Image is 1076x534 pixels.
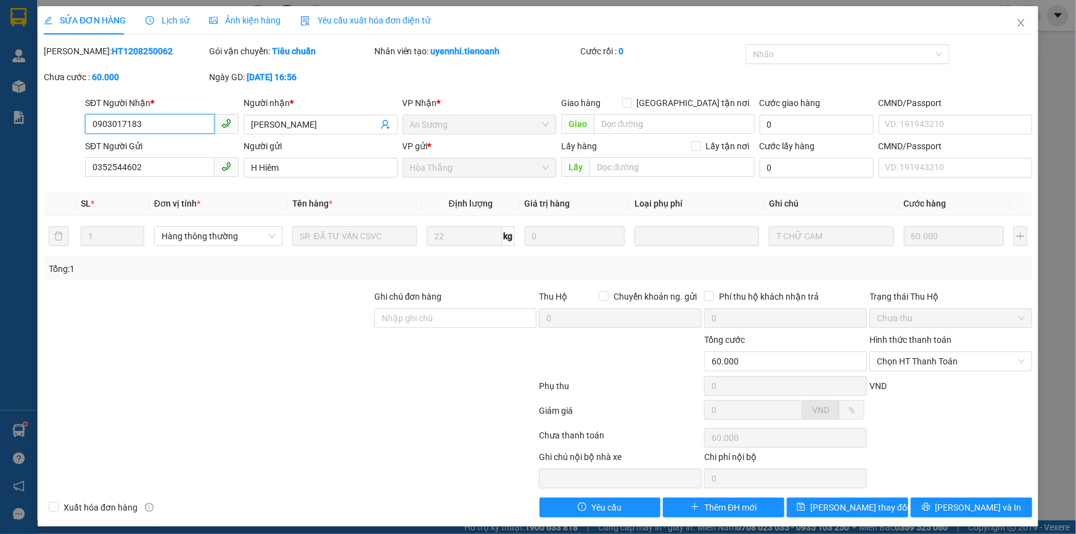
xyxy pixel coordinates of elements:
b: HT1208250062 [112,46,173,56]
span: SL [81,199,91,208]
span: SỬA ĐƠN HÀNG [44,15,126,25]
span: Giao [561,114,594,134]
span: Phí thu hộ khách nhận trả [714,290,824,303]
div: CMND/Passport [879,96,1032,110]
div: Ngày GD: [209,70,372,84]
span: info-circle [145,503,154,512]
button: plus [1014,226,1027,246]
th: Ghi chú [764,192,898,216]
span: Đơn vị tính [154,199,200,208]
span: close [1016,18,1026,28]
label: Cước lấy hàng [760,141,815,151]
img: icon [300,16,310,26]
input: Cước lấy hàng [760,158,874,178]
span: Yêu cầu [591,501,622,514]
span: Định lượng [449,199,493,208]
span: exclamation-circle [578,503,586,512]
input: Dọc đường [594,114,755,134]
button: plusThêm ĐH mới [663,498,784,517]
span: phone [221,162,231,171]
b: uyennhi.tienoanh [431,46,500,56]
div: SĐT Người Nhận [85,96,239,110]
input: Ghi Chú [769,226,893,246]
span: VP Nhận [403,98,437,108]
span: Hàng thông thường [162,227,275,245]
span: Hòa Thắng [410,158,549,177]
div: CMND/Passport [879,139,1032,153]
div: Ghi chú nội bộ nhà xe [539,450,702,469]
span: kg [503,226,515,246]
label: Cước giao hàng [760,98,821,108]
span: Chuyển khoản ng. gửi [609,290,702,303]
button: delete [49,226,68,246]
th: Loại phụ phí [630,192,764,216]
div: Giảm giá [538,404,704,425]
div: Cước rồi : [580,44,743,58]
button: printer[PERSON_NAME] và In [911,498,1032,517]
div: Gói vận chuyển: [209,44,372,58]
span: [GEOGRAPHIC_DATA] tận nơi [632,96,755,110]
span: % [848,405,855,415]
div: Tổng: 1 [49,262,416,276]
span: Lấy [561,157,589,177]
b: [DATE] 16:56 [247,72,297,82]
span: Cước hàng [904,199,947,208]
span: Thu Hộ [539,292,567,302]
button: save[PERSON_NAME] thay đổi [787,498,908,517]
span: Chọn HT Thanh Toán [877,352,1025,371]
span: Chưa thu [877,309,1025,327]
span: [PERSON_NAME] và In [935,501,1022,514]
div: Chưa cước : [44,70,207,84]
span: save [797,503,805,512]
div: VP gửi [403,139,556,153]
b: 60.000 [92,72,119,82]
span: Xuất hóa đơn hàng [59,501,142,514]
button: exclamation-circleYêu cầu [540,498,661,517]
span: Giá trị hàng [525,199,570,208]
span: Yêu cầu xuất hóa đơn điện tử [300,15,430,25]
label: Ghi chú đơn hàng [374,292,442,302]
span: Lấy tận nơi [701,139,755,153]
span: An Sương [410,115,549,134]
div: Chi phí nội bộ [704,450,867,469]
span: [PERSON_NAME] thay đổi [810,501,909,514]
label: Hình thức thanh toán [869,335,951,345]
span: edit [44,16,52,25]
input: 0 [904,226,1004,246]
input: Dọc đường [589,157,755,177]
div: [PERSON_NAME]: [44,44,207,58]
span: Tổng cước [704,335,745,345]
span: plus [691,503,699,512]
div: Chưa thanh toán [538,429,704,450]
input: VD: Bàn, Ghế [292,226,417,246]
div: SĐT Người Gửi [85,139,239,153]
span: user-add [380,120,390,129]
input: Cước giao hàng [760,115,874,134]
span: Lấy hàng [561,141,597,151]
div: Phụ thu [538,379,704,401]
span: Ảnh kiện hàng [209,15,281,25]
span: Thêm ĐH mới [704,501,757,514]
input: Ghi chú đơn hàng [374,308,537,328]
span: clock-circle [146,16,154,25]
span: Lịch sử [146,15,189,25]
button: Close [1004,6,1038,41]
b: Tiêu chuẩn [272,46,316,56]
span: VND [869,381,887,391]
div: Người nhận [244,96,397,110]
input: 0 [525,226,625,246]
span: VND [812,405,829,415]
span: printer [922,503,930,512]
div: Trạng thái Thu Hộ [869,290,1032,303]
span: Tên hàng [292,199,332,208]
span: Giao hàng [561,98,601,108]
span: phone [221,118,231,128]
b: 0 [618,46,623,56]
span: picture [209,16,218,25]
div: Nhân viên tạo: [374,44,578,58]
div: Người gửi [244,139,397,153]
